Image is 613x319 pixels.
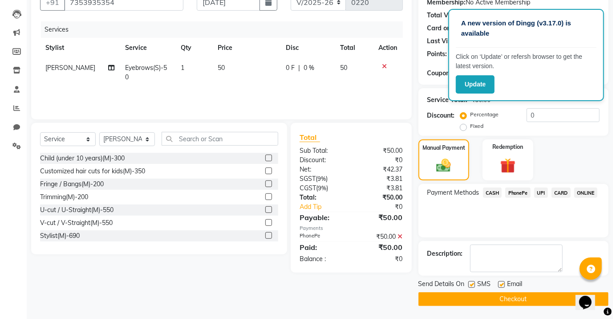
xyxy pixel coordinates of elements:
div: Customized hair cuts for kids(M)-350 [40,167,145,176]
div: ₹50.00 [351,232,410,241]
span: 9% [317,175,326,182]
div: Net: [293,165,351,174]
span: Total [300,133,320,142]
span: 1 [181,64,184,72]
button: Update [456,75,495,94]
span: ONLINE [574,188,597,198]
div: Description: [427,249,463,258]
span: Send Details On [418,279,465,290]
div: Total: [293,193,351,202]
div: ₹0 [361,202,410,212]
div: V-cut / V-Straight(M)-550 [40,218,113,228]
button: Checkout [418,292,609,306]
label: Manual Payment [422,144,465,152]
div: PhonePe [293,232,351,241]
iframe: chat widget [576,283,604,310]
p: Click on ‘Update’ or refersh browser to get the latest version. [456,52,597,71]
div: ( ) [293,174,351,184]
img: _cash.svg [432,157,455,174]
div: Paid: [293,242,351,253]
span: 50 [218,64,225,72]
div: ₹0 [351,155,410,165]
img: _gift.svg [495,156,520,176]
span: UPI [534,188,548,198]
th: Qty [175,38,212,58]
div: Card on file: [427,24,464,33]
th: Disc [280,38,335,58]
div: Services [41,21,410,38]
div: Discount: [293,155,351,165]
span: SMS [478,279,491,290]
div: Coupon Code [427,69,485,78]
div: Payable: [293,212,351,223]
span: CARD [552,188,571,198]
span: | [298,63,300,73]
input: Search or Scan [162,132,278,146]
div: ₹50.00 [351,146,410,155]
div: Last Visit: [427,37,457,46]
span: 50 [340,64,347,72]
span: Email [507,279,523,290]
div: Points: [427,49,447,59]
div: Payments [300,225,403,232]
label: Fixed [471,122,484,130]
div: ₹42.37 [351,165,410,174]
label: Percentage [471,110,499,119]
th: Service [120,38,175,58]
div: ₹3.81 [351,184,410,193]
span: 9% [318,184,326,192]
span: CASH [483,188,502,198]
span: 0 F [286,63,295,73]
div: ₹50.00 [351,242,410,253]
div: Balance : [293,254,351,264]
th: Action [373,38,403,58]
div: ₹50.00 [351,212,410,223]
span: [PERSON_NAME] [45,64,95,72]
div: Service Total: [427,95,468,105]
div: Stylist(M)-690 [40,231,80,241]
th: Stylist [40,38,120,58]
span: SGST [300,175,316,183]
div: U-cut / U-Straight(M)-550 [40,205,114,215]
span: CGST [300,184,316,192]
th: Price [212,38,280,58]
div: Trimming(M)-200 [40,192,88,202]
div: ( ) [293,184,351,193]
div: Total Visits: [427,11,463,20]
div: Sub Total: [293,146,351,155]
span: Payment Methods [427,188,479,197]
th: Total [335,38,373,58]
div: ₹0 [351,254,410,264]
span: PhonePe [505,188,531,198]
span: 0 % [304,63,314,73]
span: Eyebrows(S)-50 [125,64,167,81]
div: ₹50.00 [351,193,410,202]
p: A new version of Dingg (v3.17.0) is available [461,18,591,38]
label: Redemption [493,143,524,151]
a: Add Tip [293,202,361,212]
div: Child (under 10 years)(M)-300 [40,154,125,163]
div: ₹3.81 [351,174,410,184]
div: Fringe / Bangs(M)-200 [40,180,104,189]
div: Discount: [427,111,455,120]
